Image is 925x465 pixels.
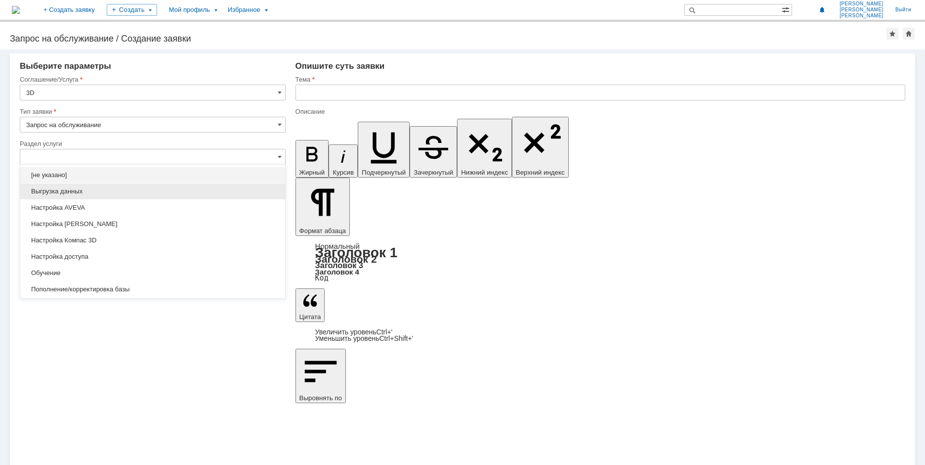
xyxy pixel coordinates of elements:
[315,274,329,282] a: Код
[782,4,792,14] span: Расширенный поиск
[315,253,377,265] a: Заголовок 2
[410,126,457,178] button: Зачеркнутый
[299,313,321,321] span: Цитата
[315,328,393,336] a: Increase
[903,28,915,40] div: Сделать домашней страницей
[512,117,569,178] button: Верхний индекс
[26,236,279,244] span: Настройка Компас 3D
[379,334,413,342] span: Ctrl+Shift+'
[295,178,350,236] button: Формат абзаца
[26,253,279,261] span: Настройка доступа
[457,119,512,178] button: Нижний индекс
[12,6,20,14] a: Перейти на домашнюю страницу
[377,328,393,336] span: Ctrl+'
[295,61,385,71] span: Опишите суть заявки
[26,187,279,195] span: Выгрузка данных
[333,169,354,176] span: Курсив
[20,108,284,115] div: Тип заявки
[461,169,508,176] span: Нижний индекс
[299,169,325,176] span: Жирный
[107,4,157,16] div: Создать
[315,261,363,270] a: Заголовок 3
[20,76,284,83] div: Соглашение/Услуга
[26,285,279,293] span: Пополнение/корректировка базы
[20,61,111,71] span: Выберите параметры
[26,220,279,228] span: Настройка [PERSON_NAME]
[840,7,883,13] span: [PERSON_NAME]
[295,140,329,178] button: Жирный
[295,243,905,281] div: Формат абзаца
[315,334,414,342] a: Decrease
[295,108,903,115] div: Описание
[12,6,20,14] img: logo
[315,245,398,260] a: Заголовок 1
[315,242,360,250] a: Нормальный
[358,122,410,178] button: Подчеркнутый
[362,169,406,176] span: Подчеркнутый
[295,76,903,83] div: Тема
[26,171,279,179] span: [не указано]
[840,1,883,7] span: [PERSON_NAME]
[299,227,346,234] span: Формат абзаца
[20,140,284,147] div: Раздел услуги
[329,144,358,178] button: Курсив
[840,13,883,19] span: [PERSON_NAME]
[295,349,346,403] button: Выровнять по
[516,169,565,176] span: Верхний индекс
[299,394,342,402] span: Выровнять по
[295,329,905,342] div: Цитата
[886,28,898,40] div: Добавить в избранное
[414,169,453,176] span: Зачеркнутый
[10,34,886,44] div: Запрос на обслуживание / Создание заявки
[26,269,279,277] span: Обучение
[26,204,279,212] span: Настройка AVEVA
[315,268,359,276] a: Заголовок 4
[295,288,325,322] button: Цитата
